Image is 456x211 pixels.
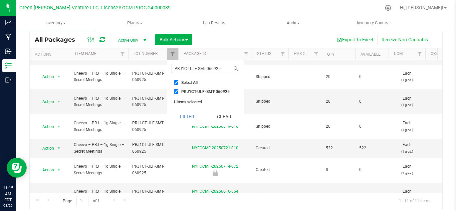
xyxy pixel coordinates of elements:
span: Inventory Counts [348,20,397,26]
span: Cheevo – PRJ – 1g Single – Secret Meetings [74,95,124,108]
div: Manage settings [384,5,392,11]
p: (1 g ea.) [393,102,421,108]
span: Cheevo – PRJ – 1g Single – Secret Meetings [74,163,124,176]
p: (1 g ea.) [393,127,421,133]
button: Export to Excel [332,34,377,45]
a: Filter [167,48,178,60]
p: 08/25 [3,203,13,208]
span: Created [256,145,284,151]
span: select [55,72,63,81]
a: UOM [394,51,403,56]
span: Each [393,120,421,133]
p: (1 g ea.) [393,77,421,83]
span: 522 [359,145,385,151]
a: Filter [117,48,128,60]
span: Each [393,163,421,176]
span: Audit [254,20,332,26]
a: Status [257,51,271,56]
span: select [55,122,63,131]
a: Qty [327,52,334,57]
span: select [55,190,63,199]
span: select [55,97,63,106]
span: 13 [326,192,351,198]
span: Hi, [PERSON_NAME]! [400,5,443,10]
p: (1 g ea.) [393,170,421,176]
span: Action [36,165,54,175]
a: NYFCCMF-20250616-364 [192,189,238,194]
span: Page of 1 [57,196,105,206]
inline-svg: Analytics [5,19,12,26]
p: (1 g ea.) [393,148,421,155]
span: Shipped [256,98,284,105]
span: Select All [181,81,198,85]
span: 522 [326,145,351,151]
span: Action [36,72,54,81]
span: Each [393,95,421,108]
span: 0 [359,123,385,130]
div: 1 items selected [173,100,238,104]
span: 0 [359,98,385,105]
a: Lot Number [134,51,158,56]
a: Item Name [75,51,96,56]
a: NYFCCMF-20250721-010 [192,146,238,150]
span: Lab Results [194,20,234,26]
a: Plants [95,16,174,30]
span: Inventory [16,20,95,26]
span: 20 [326,123,351,130]
span: PRJ1CT-ULF-SMT-060925 [132,95,174,108]
iframe: Resource center [7,158,27,178]
span: 0 [359,74,385,80]
a: Filter [414,48,425,60]
span: Action [36,122,54,131]
span: 20 [326,74,351,80]
input: PRJ1CT-ULF-SMT-060925 [174,89,178,94]
input: Select All [174,80,178,85]
span: Shipped [256,192,284,198]
span: Green [PERSON_NAME] Venture LLC. License#:OCM-PROC-24-000089 [19,5,171,11]
button: Bulk Actions [155,34,192,45]
span: 8 [326,167,351,173]
span: Bulk Actions [160,37,188,42]
a: Inventory [16,16,95,30]
inline-svg: Manufacturing [5,34,12,40]
span: select [55,144,63,153]
span: Plants [95,20,174,26]
span: PRJ1CT-ULF-SMT-060925 [132,163,174,176]
span: PRJ1CT-ULF-SMT-060925 [181,90,230,94]
span: Each [393,188,421,201]
a: NYFCCMF-20250714-072 [192,164,238,169]
div: Retain Sample [177,170,253,176]
div: Actions [35,52,67,57]
input: 1 [76,196,88,206]
inline-svg: Inbound [5,48,12,55]
a: Filter [311,48,322,60]
span: Each [393,70,421,83]
p: 11:15 AM EDT [3,185,13,203]
span: select [55,165,63,175]
span: Cheevo – PRJ – 1g Single – Secret Meetings [74,120,124,133]
button: Receive Non-Cannabis [377,34,432,45]
span: Created [256,167,284,173]
span: Shipped [256,123,284,130]
a: Filter [241,48,252,60]
button: Clear [208,109,240,124]
span: Action [36,144,54,153]
span: 1 - 11 of 11 items [394,196,436,206]
span: All Packages [35,36,82,43]
a: Filter [277,48,288,60]
button: Filter [171,109,203,124]
a: Lab Results [174,16,253,30]
span: 0 [359,192,385,198]
a: Available [361,52,381,57]
span: PRJ1CT-ULF-SMT-060925 [132,188,174,201]
span: 20 [326,98,351,105]
span: Cheevo – PRJ – 1g Single – Secret Meetings [74,70,124,83]
span: Shipped [256,74,284,80]
inline-svg: Outbound [5,77,12,83]
span: 0 [359,167,385,173]
span: Action [36,190,54,199]
span: Cheevo – PRJ – 1g Single – Secret Meetings [74,188,124,201]
span: Action [36,97,54,106]
th: Has COA [288,48,322,60]
inline-svg: Inventory [5,62,12,69]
